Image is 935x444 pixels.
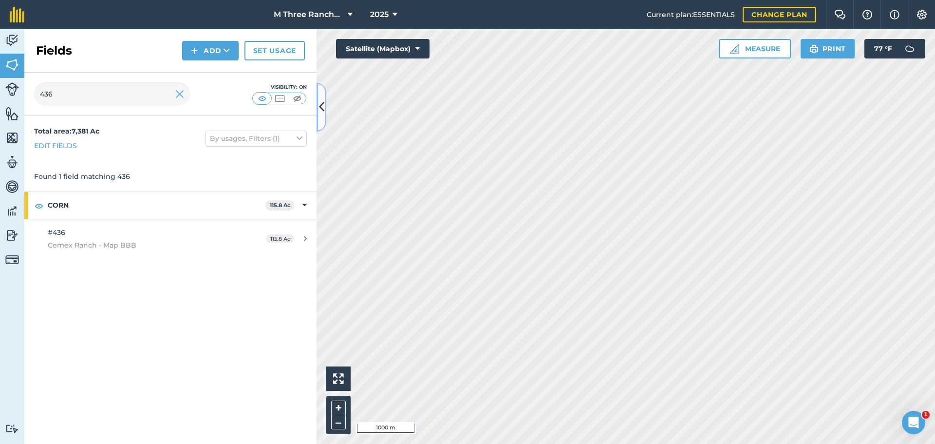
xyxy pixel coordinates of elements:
[5,204,19,218] img: svg+xml;base64,PD94bWwgdmVyc2lvbj0iMS4wIiBlbmNvZGluZz0idXRmLTgiPz4KPCEtLSBHZW5lcmF0b3I6IEFkb2JlIE...
[291,94,303,103] img: svg+xml;base64,PHN2ZyB4bWxucz0iaHR0cDovL3d3dy53My5vcmcvMjAwMC9zdmciIHdpZHRoPSI1MCIgaGVpZ2h0PSI0MC...
[809,43,819,55] img: svg+xml;base64,PHN2ZyB4bWxucz0iaHR0cDovL3d3dy53My5vcmcvMjAwMC9zdmciIHdpZHRoPSIxOSIgaGVpZ2h0PSIyNC...
[10,7,24,22] img: fieldmargin Logo
[24,161,317,192] div: Found 1 field matching 436
[900,39,919,58] img: svg+xml;base64,PD94bWwgdmVyc2lvbj0iMS4wIiBlbmNvZGluZz0idXRmLTgiPz4KPCEtLSBHZW5lcmF0b3I6IEFkb2JlIE...
[864,39,925,58] button: 77 °F
[274,9,344,20] span: M Three Ranches LLC
[890,9,899,20] img: svg+xml;base64,PHN2ZyB4bWxucz0iaHR0cDovL3d3dy53My5vcmcvMjAwMC9zdmciIHdpZHRoPSIxNyIgaGVpZ2h0PSIxNy...
[191,45,198,57] img: svg+xml;base64,PHN2ZyB4bWxucz0iaHR0cDovL3d3dy53My5vcmcvMjAwMC9zdmciIHdpZHRoPSIxNCIgaGVpZ2h0PSIyNC...
[48,228,65,237] span: #436
[274,94,286,103] img: svg+xml;base64,PHN2ZyB4bWxucz0iaHR0cDovL3d3dy53My5vcmcvMjAwMC9zdmciIHdpZHRoPSI1MCIgaGVpZ2h0PSI0MC...
[34,127,99,135] strong: Total area : 7,381 Ac
[5,253,19,267] img: svg+xml;base64,PD94bWwgdmVyc2lvbj0iMS4wIiBlbmNvZGluZz0idXRmLTgiPz4KPCEtLSBHZW5lcmF0b3I6IEFkb2JlIE...
[48,192,265,218] strong: CORN
[206,131,307,146] button: By usages, Filters (1)
[331,415,346,429] button: –
[35,200,43,212] img: svg+xml;base64,PHN2ZyB4bWxucz0iaHR0cDovL3d3dy53My5vcmcvMjAwMC9zdmciIHdpZHRoPSIxOCIgaGVpZ2h0PSIyNC...
[333,373,344,384] img: Four arrows, one pointing top left, one top right, one bottom right and the last bottom left
[5,424,19,433] img: svg+xml;base64,PD94bWwgdmVyc2lvbj0iMS4wIiBlbmNvZGluZz0idXRmLTgiPz4KPCEtLSBHZW5lcmF0b3I6IEFkb2JlIE...
[270,202,291,209] strong: 115.8 Ac
[719,39,791,58] button: Measure
[336,39,430,58] button: Satellite (Mapbox)
[24,192,317,218] div: CORN115.8 Ac
[34,140,77,151] a: Edit fields
[266,234,294,243] span: 115.8 Ac
[647,9,735,20] span: Current plan : ESSENTIALS
[834,10,846,19] img: Two speech bubbles overlapping with the left bubble in the forefront
[5,58,19,72] img: svg+xml;base64,PHN2ZyB4bWxucz0iaHR0cDovL3d3dy53My5vcmcvMjAwMC9zdmciIHdpZHRoPSI1NiIgaGVpZ2h0PSI2MC...
[252,83,307,91] div: Visibility: On
[874,39,892,58] span: 77 ° F
[24,219,317,259] a: #436Cemex Ranch - Map BBB115.8 Ac
[861,10,873,19] img: A question mark icon
[48,240,231,251] span: Cemex Ranch - Map BBB
[331,401,346,415] button: +
[5,155,19,170] img: svg+xml;base64,PD94bWwgdmVyc2lvbj0iMS4wIiBlbmNvZGluZz0idXRmLTgiPz4KPCEtLSBHZW5lcmF0b3I6IEFkb2JlIE...
[370,9,389,20] span: 2025
[5,179,19,194] img: svg+xml;base64,PD94bWwgdmVyc2lvbj0iMS4wIiBlbmNvZGluZz0idXRmLTgiPz4KPCEtLSBHZW5lcmF0b3I6IEFkb2JlIE...
[902,411,925,434] iframe: Intercom live chat
[5,33,19,48] img: svg+xml;base64,PD94bWwgdmVyc2lvbj0iMS4wIiBlbmNvZGluZz0idXRmLTgiPz4KPCEtLSBHZW5lcmF0b3I6IEFkb2JlIE...
[244,41,305,60] a: Set usage
[916,10,928,19] img: A cog icon
[729,44,739,54] img: Ruler icon
[256,94,268,103] img: svg+xml;base64,PHN2ZyB4bWxucz0iaHR0cDovL3d3dy53My5vcmcvMjAwMC9zdmciIHdpZHRoPSI1MCIgaGVpZ2h0PSI0MC...
[801,39,855,58] button: Print
[175,88,184,100] img: svg+xml;base64,PHN2ZyB4bWxucz0iaHR0cDovL3d3dy53My5vcmcvMjAwMC9zdmciIHdpZHRoPSIyMiIgaGVpZ2h0PSIzMC...
[182,41,239,60] button: Add
[5,131,19,145] img: svg+xml;base64,PHN2ZyB4bWxucz0iaHR0cDovL3d3dy53My5vcmcvMjAwMC9zdmciIHdpZHRoPSI1NiIgaGVpZ2h0PSI2MC...
[743,7,816,22] a: Change plan
[36,43,72,58] h2: Fields
[5,82,19,96] img: svg+xml;base64,PD94bWwgdmVyc2lvbj0iMS4wIiBlbmNvZGluZz0idXRmLTgiPz4KPCEtLSBHZW5lcmF0b3I6IEFkb2JlIE...
[5,228,19,243] img: svg+xml;base64,PD94bWwgdmVyc2lvbj0iMS4wIiBlbmNvZGluZz0idXRmLTgiPz4KPCEtLSBHZW5lcmF0b3I6IEFkb2JlIE...
[5,106,19,121] img: svg+xml;base64,PHN2ZyB4bWxucz0iaHR0cDovL3d3dy53My5vcmcvMjAwMC9zdmciIHdpZHRoPSI1NiIgaGVpZ2h0PSI2MC...
[922,411,930,419] span: 1
[34,82,190,106] input: Search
